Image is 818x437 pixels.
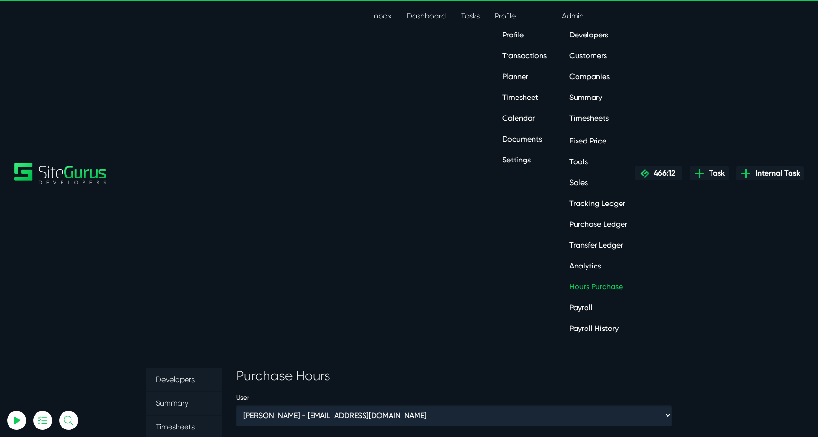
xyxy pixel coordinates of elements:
a: Summary [562,88,635,107]
a: Companies [562,67,635,86]
a: Purchase Ledger [562,215,635,234]
a: Timesheet [495,88,554,107]
a: 466:12 [635,166,682,180]
img: Sitegurus Logo [14,163,107,184]
a: Customers [562,46,635,65]
span: 466:12 [650,169,675,178]
span: Internal Task [752,168,800,179]
a: Transactions [495,46,554,65]
a: Internal Task [736,166,804,180]
a: Planner [495,67,554,86]
a: Dashboard [399,7,453,26]
a: Task [690,166,729,180]
a: Settings [495,151,554,169]
a: Fixed Price [562,132,635,151]
a: Tools [562,152,635,171]
a: Admin [554,7,635,26]
a: Developers [562,26,635,45]
a: Tracking Ledger [562,194,635,213]
a: Calendar [495,109,554,128]
a: Documents [495,130,554,149]
a: Analytics [562,257,635,276]
a: Payroll History [562,319,635,338]
h3: Purchase Hours [236,368,672,384]
a: SiteGurus [14,163,107,184]
a: Payroll [562,298,635,317]
a: Profile [487,7,554,26]
a: Transfer Ledger [562,236,635,255]
span: Task [705,168,725,179]
a: Developers [146,368,222,392]
a: Hours Purchase [562,277,635,296]
a: Inbox [365,7,399,26]
a: Sales [562,173,635,192]
a: Tasks [453,7,487,26]
a: Summary [146,391,222,416]
a: Timesheets [562,109,635,128]
a: Profile [495,26,554,45]
label: User [236,394,249,401]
